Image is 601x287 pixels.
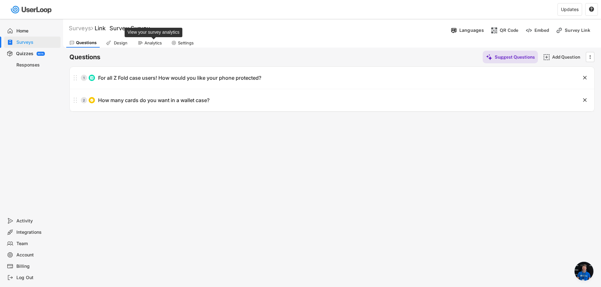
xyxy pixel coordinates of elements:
div: Integrations [16,229,58,235]
div: Languages [459,27,484,33]
text:  [589,6,594,12]
div: Add Question [552,54,584,60]
div: Team [16,241,58,247]
div: QR Code [500,27,519,33]
div: Home [16,28,58,34]
div: Updates [561,7,579,12]
div: BETA [38,53,44,55]
text:  [590,54,591,60]
button:  [589,7,594,12]
div: Log Out [16,275,58,281]
div: Billing [16,263,58,269]
font: Link Survey Survey [95,25,150,32]
div: Quizzes [16,51,33,57]
text:  [583,74,587,81]
div: How many cards do you want in a wallet case? [98,97,209,104]
div: Surveys [69,25,93,32]
button:  [582,97,588,103]
div: Surveys [16,39,58,45]
h6: Questions [69,53,100,61]
img: ShopcodesMajor.svg [491,27,498,34]
div: 1 [81,76,87,79]
div: Open chat [574,262,593,281]
div: Responses [16,62,58,68]
div: Questions [76,40,97,45]
img: MagicMajor%20%28Purple%29.svg [486,54,492,60]
img: ListMajor.svg [90,76,94,80]
div: Design [113,40,128,46]
div: For all Z Fold case users! How would you like your phone protected? [98,75,261,81]
div: Survey Link [565,27,596,33]
div: Embed [534,27,549,33]
div: Suggest Questions [495,54,535,60]
div: Account [16,252,58,258]
div: Settings [178,40,194,46]
img: userloop-logo-01.svg [9,3,54,16]
text:  [583,97,587,103]
img: CircleTickMinorWhite.svg [90,98,94,102]
button:  [587,52,593,62]
img: AddMajor.svg [543,54,550,60]
img: LinkMinor.svg [556,27,563,34]
button:  [582,75,588,81]
div: 2 [81,99,87,102]
img: Language%20Icon.svg [451,27,457,34]
div: Activity [16,218,58,224]
img: EmbedMinor.svg [526,27,532,34]
div: Analytics [144,40,162,46]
